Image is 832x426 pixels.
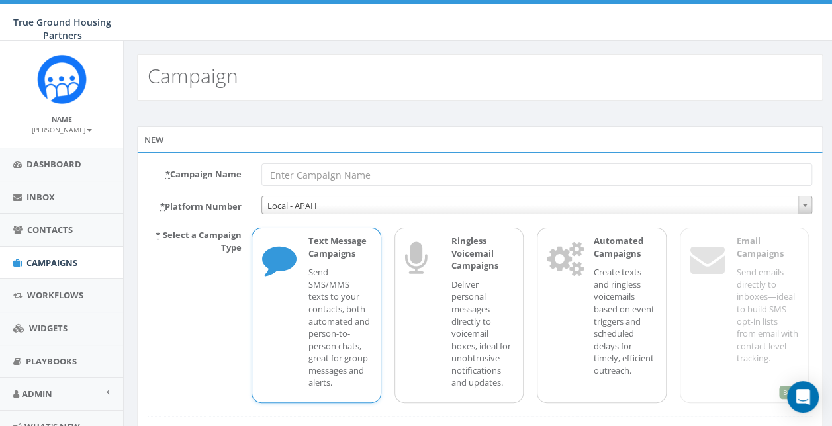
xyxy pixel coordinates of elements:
[37,54,87,104] img: Rally_Corp_Logo_1.png
[308,235,370,259] p: Text Message Campaigns
[138,163,252,181] label: Campaign Name
[451,278,513,389] p: Deliver personal messages directly to voicemail boxes, ideal for unobtrusive notifications and up...
[26,257,77,269] span: Campaigns
[160,200,165,212] abbr: required
[26,191,55,203] span: Inbox
[13,16,111,42] span: True Ground Housing Partners
[27,289,83,301] span: Workflows
[32,123,92,135] a: [PERSON_NAME]
[308,266,370,389] p: Send SMS/MMS texts to your contacts, both automated and person-to-person chats, great for group m...
[594,266,655,376] p: Create texts and ringless voicemails based on event triggers and scheduled delays for timely, eff...
[594,235,655,259] p: Automated Campaigns
[32,125,92,134] small: [PERSON_NAME]
[26,355,77,367] span: Playbooks
[27,224,73,235] span: Contacts
[261,163,812,186] input: Enter Campaign Name
[148,65,238,87] h2: Campaign
[165,168,170,180] abbr: required
[22,388,52,400] span: Admin
[29,322,68,334] span: Widgets
[779,386,802,399] span: Beta
[262,196,811,215] span: Local - APAH
[163,229,242,253] span: Select a Campaign Type
[261,196,812,214] span: Local - APAH
[26,158,81,170] span: Dashboard
[787,381,819,413] div: Open Intercom Messenger
[137,126,823,153] div: New
[52,114,72,124] small: Name
[138,196,252,213] label: Platform Number
[451,235,513,272] p: Ringless Voicemail Campaigns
